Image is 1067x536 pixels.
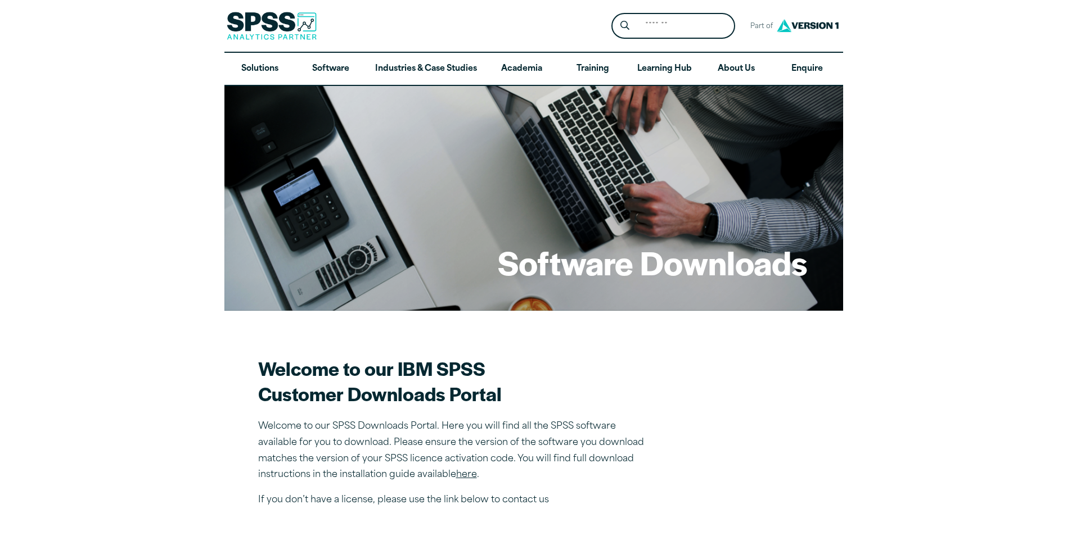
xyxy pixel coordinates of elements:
a: here [456,470,477,479]
a: Training [557,53,628,85]
img: Version1 Logo [774,15,841,36]
a: About Us [701,53,772,85]
a: Academia [486,53,557,85]
svg: Search magnifying glass icon [620,21,629,30]
p: Welcome to our SPSS Downloads Portal. Here you will find all the SPSS software available for you ... [258,419,652,483]
a: Industries & Case Studies [366,53,486,85]
a: Learning Hub [628,53,701,85]
p: If you don’t have a license, please use the link below to contact us [258,492,652,508]
nav: Desktop version of site main menu [224,53,843,85]
h1: Software Downloads [498,240,807,284]
span: Part of [744,19,774,35]
img: SPSS Analytics Partner [227,12,317,40]
form: Site Header Search Form [611,13,735,39]
a: Software [295,53,366,85]
button: Search magnifying glass icon [614,16,635,37]
a: Solutions [224,53,295,85]
a: Enquire [772,53,843,85]
h2: Welcome to our IBM SPSS Customer Downloads Portal [258,356,652,406]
